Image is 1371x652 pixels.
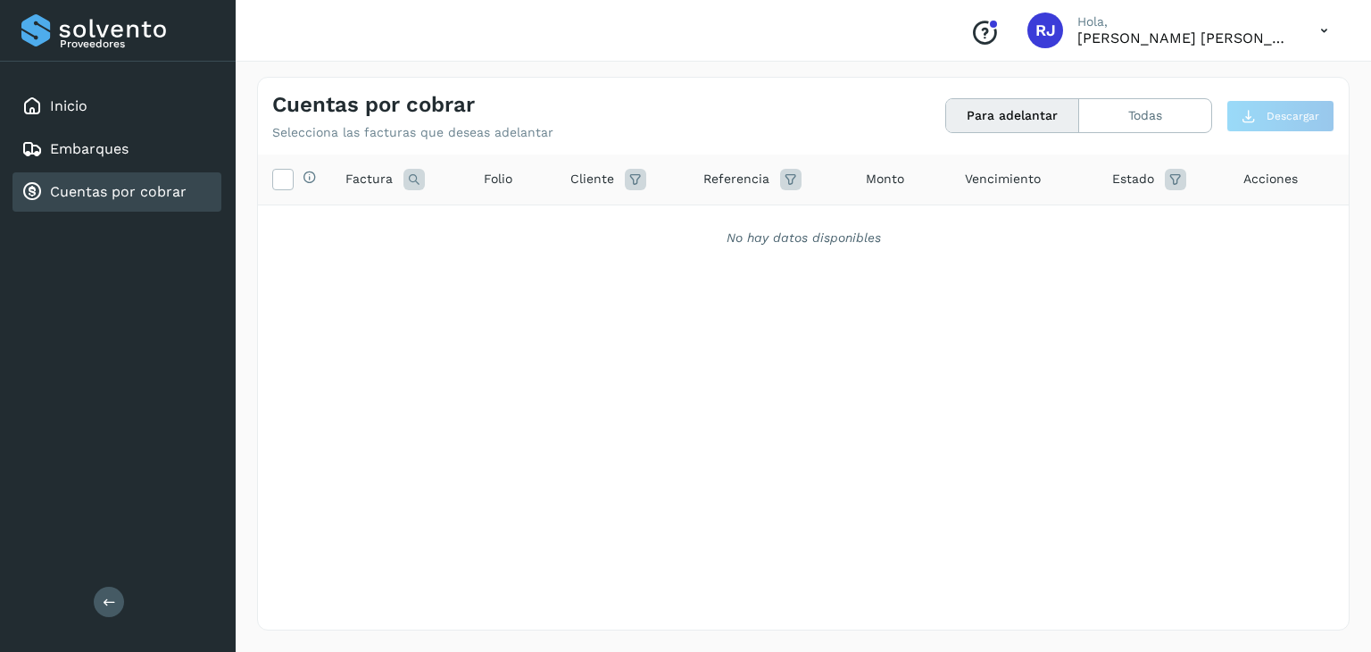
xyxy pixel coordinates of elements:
[272,92,475,118] h4: Cuentas por cobrar
[1077,14,1292,29] p: Hola,
[866,170,904,188] span: Monto
[946,99,1079,132] button: Para adelantar
[1077,29,1292,46] p: RODRIGO JAVIER MORENO ROJAS
[12,130,221,169] div: Embarques
[1243,170,1298,188] span: Acciones
[50,97,87,114] a: Inicio
[50,183,187,200] a: Cuentas por cobrar
[12,172,221,212] div: Cuentas por cobrar
[703,170,769,188] span: Referencia
[281,229,1325,247] div: No hay datos disponibles
[484,170,512,188] span: Folio
[60,38,214,50] p: Proveedores
[1267,108,1319,124] span: Descargar
[1079,99,1211,132] button: Todas
[570,170,614,188] span: Cliente
[345,170,393,188] span: Factura
[1226,100,1334,132] button: Descargar
[50,140,129,157] a: Embarques
[965,170,1041,188] span: Vencimiento
[12,87,221,126] div: Inicio
[1112,170,1154,188] span: Estado
[272,125,553,140] p: Selecciona las facturas que deseas adelantar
